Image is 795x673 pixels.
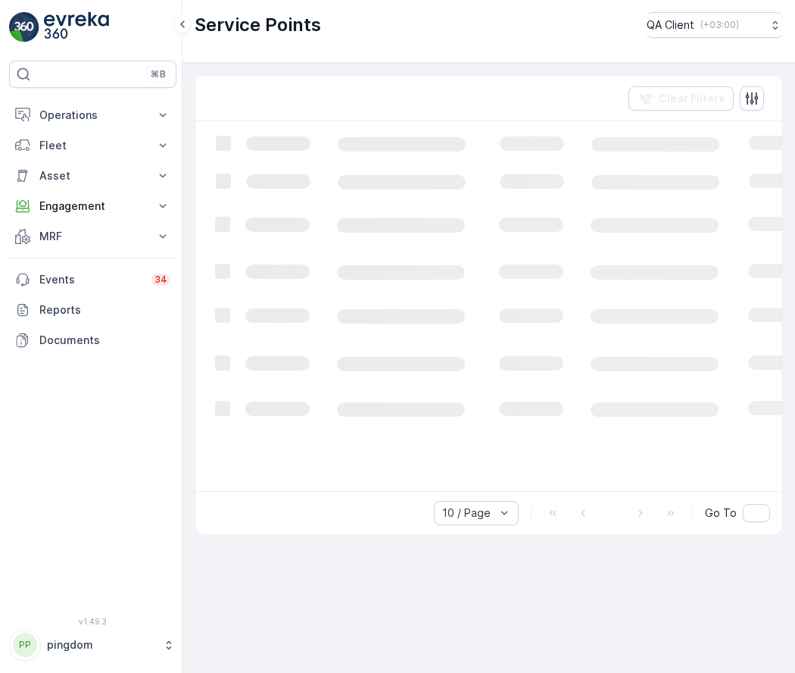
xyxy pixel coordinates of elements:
p: 34 [154,274,167,286]
p: Events [39,272,142,287]
p: Documents [39,333,170,348]
span: Go To [705,506,737,521]
p: Fleet [39,138,146,153]
button: PPpingdom [9,629,176,661]
button: MRF [9,221,176,252]
p: Operations [39,108,146,123]
a: Documents [9,325,176,355]
p: Clear Filters [659,91,725,106]
img: logo [9,12,39,42]
span: v 1.49.3 [9,617,176,626]
p: pingdom [47,637,155,653]
a: Events34 [9,265,176,295]
button: Operations [9,100,176,130]
button: Fleet [9,130,176,161]
p: ⌘B [151,68,166,80]
p: QA Client [647,17,694,33]
button: Asset [9,161,176,191]
p: Engagement [39,199,146,214]
button: Engagement [9,191,176,221]
img: logo_light-DOdMpM7g.png [44,12,109,42]
button: Clear Filters [628,86,734,111]
div: PP [13,633,37,657]
button: QA Client(+03:00) [647,12,783,38]
p: MRF [39,229,146,244]
p: ( +03:00 ) [700,19,739,31]
p: Service Points [195,13,321,37]
p: Asset [39,168,146,183]
a: Reports [9,295,176,325]
p: Reports [39,302,170,318]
